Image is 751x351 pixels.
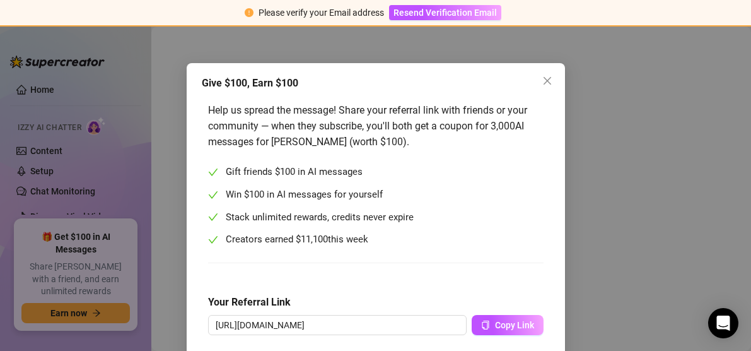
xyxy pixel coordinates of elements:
[259,6,384,20] div: Please verify your Email address
[226,232,368,247] span: Creators earned $ this week
[708,308,738,338] div: Open Intercom Messenger
[495,320,534,330] span: Copy Link
[537,76,557,86] span: Close
[208,235,218,245] span: check
[202,76,550,91] div: Give $100, Earn $100
[208,102,544,150] div: Help us spread the message! Share your referral link with friends or your community — when they s...
[537,71,557,91] button: Close
[226,210,414,225] span: Stack unlimited rewards, credits never expire
[542,76,552,86] span: close
[393,8,497,18] span: Resend Verification Email
[226,187,383,203] span: Win $100 in AI messages for yourself
[208,212,218,222] span: check
[226,165,363,180] span: Gift friends $100 in AI messages
[389,5,501,20] button: Resend Verification Email
[208,190,218,200] span: check
[472,315,544,335] button: Copy Link
[208,167,218,177] span: check
[481,321,490,330] span: copy
[245,8,253,17] span: exclamation-circle
[208,295,544,310] h5: Your Referral Link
